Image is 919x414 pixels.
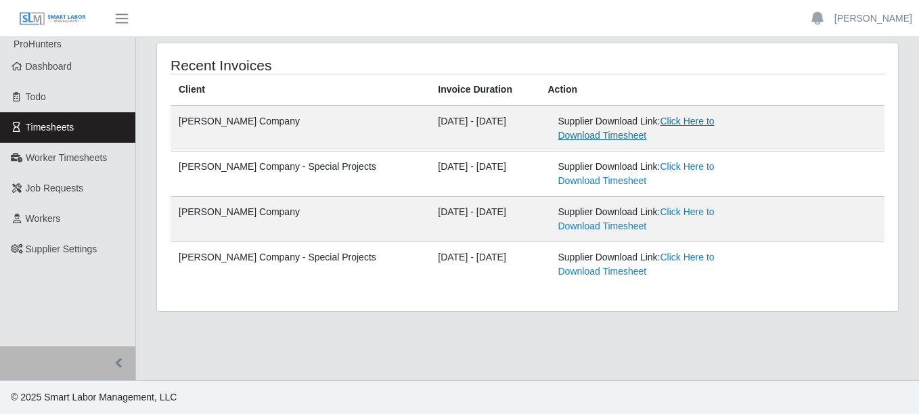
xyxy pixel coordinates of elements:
span: © 2025 Smart Labor Management, LLC [11,392,177,402]
a: [PERSON_NAME] [834,11,912,26]
td: [DATE] - [DATE] [430,197,539,242]
th: Invoice Duration [430,74,539,106]
a: Click Here to Download Timesheet [558,161,715,186]
h4: Recent Invoices [171,57,456,74]
a: Click Here to Download Timesheet [558,116,715,141]
span: ProHunters [14,39,62,49]
img: SLM Logo [19,11,87,26]
span: Timesheets [26,122,74,133]
span: Workers [26,213,61,224]
th: Client [171,74,430,106]
div: Supplier Download Link: [558,205,757,233]
div: Supplier Download Link: [558,114,757,143]
td: [PERSON_NAME] Company - Special Projects [171,242,430,287]
td: [PERSON_NAME] Company [171,197,430,242]
span: Job Requests [26,183,84,193]
span: Todo [26,91,46,102]
div: Supplier Download Link: [558,250,757,279]
td: [DATE] - [DATE] [430,152,539,197]
a: Click Here to Download Timesheet [558,252,715,277]
td: [PERSON_NAME] Company - Special Projects [171,152,430,197]
span: Supplier Settings [26,244,97,254]
span: Worker Timesheets [26,152,107,163]
a: Click Here to Download Timesheet [558,206,715,231]
div: Supplier Download Link: [558,160,757,188]
th: Action [540,74,885,106]
td: [DATE] - [DATE] [430,242,539,287]
td: [DATE] - [DATE] [430,106,539,152]
td: [PERSON_NAME] Company [171,106,430,152]
span: Dashboard [26,61,72,72]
